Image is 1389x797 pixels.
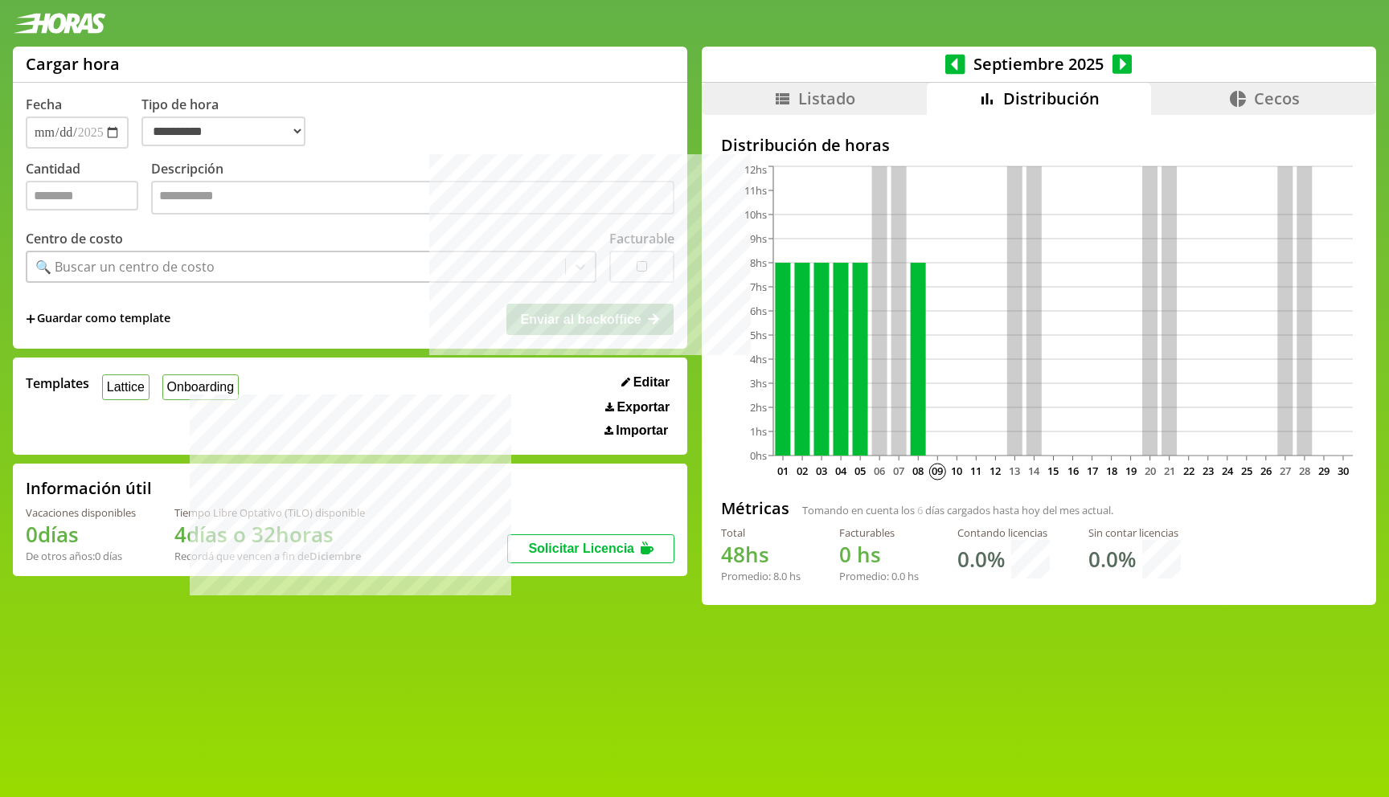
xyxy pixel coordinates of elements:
text: 04 [835,464,847,478]
text: 20 [1144,464,1155,478]
text: 12 [990,464,1001,478]
h1: 0 días [26,520,136,549]
div: 🔍 Buscar un centro de costo [35,258,215,276]
tspan: 1hs [750,424,767,439]
div: Contando licencias [957,525,1050,540]
button: Onboarding [162,374,239,399]
tspan: 8hs [750,255,767,270]
span: Listado [798,88,855,109]
span: Cecos [1254,88,1300,109]
h1: hs [721,540,801,569]
span: Editar [633,375,670,390]
span: 48 [721,540,745,569]
text: 08 [912,464,924,478]
span: + [26,310,35,328]
text: 01 [777,464,789,478]
select: Tipo de hora [141,116,305,146]
text: 19 [1125,464,1136,478]
tspan: 2hs [750,400,767,415]
h2: Métricas [721,497,789,519]
text: 24 [1222,464,1234,478]
h2: Información útil [26,477,152,499]
text: 21 [1163,464,1174,478]
text: 25 [1241,464,1252,478]
tspan: 11hs [744,183,767,198]
span: Tomando en cuenta los días cargados hasta hoy del mes actual. [802,503,1113,517]
span: Importar [616,423,668,438]
h1: 0.0 % [957,545,1005,574]
text: 27 [1280,464,1291,478]
h1: Cargar hora [26,53,120,75]
label: Facturable [609,230,674,247]
tspan: 3hs [750,376,767,390]
tspan: 5hs [750,328,767,342]
img: logotipo [13,13,106,34]
label: Descripción [151,160,674,219]
span: Distribución [1003,88,1100,109]
text: 26 [1260,464,1272,478]
tspan: 0hs [750,448,767,463]
div: Recordá que vencen a fin de [174,549,365,563]
button: Lattice [102,374,150,399]
h1: 4 días o 32 horas [174,520,365,549]
text: 07 [893,464,904,478]
span: 0.0 [891,569,905,583]
span: 0 [839,540,851,569]
input: Cantidad [26,181,138,210]
textarea: Descripción [151,181,674,215]
text: 03 [816,464,827,478]
tspan: 6hs [750,304,767,318]
span: 8.0 [773,569,787,583]
tspan: 9hs [750,231,767,246]
div: De otros años: 0 días [26,549,136,563]
text: 28 [1299,464,1310,478]
div: Sin contar licencias [1088,525,1181,540]
text: 06 [874,464,885,478]
text: 11 [970,464,981,478]
div: Tiempo Libre Optativo (TiLO) disponible [174,505,365,520]
b: Diciembre [309,549,361,563]
h1: hs [839,540,919,569]
text: 17 [1086,464,1097,478]
text: 13 [1009,464,1020,478]
span: +Guardar como template [26,310,170,328]
label: Fecha [26,96,62,113]
div: Facturables [839,525,919,540]
text: 15 [1047,464,1059,478]
text: 02 [797,464,808,478]
text: 09 [932,464,943,478]
tspan: 10hs [744,207,767,222]
span: Solicitar Licencia [528,542,634,555]
span: Septiembre 2025 [965,53,1112,75]
h1: 0.0 % [1088,545,1136,574]
label: Tipo de hora [141,96,318,149]
div: Promedio: hs [721,569,801,583]
span: Exportar [617,400,670,415]
text: 16 [1067,464,1078,478]
button: Solicitar Licencia [507,534,674,563]
text: 10 [951,464,962,478]
button: Editar [617,374,674,390]
text: 18 [1105,464,1117,478]
tspan: 7hs [750,280,767,294]
div: Vacaciones disponibles [26,505,136,520]
tspan: 12hs [744,162,767,177]
label: Cantidad [26,160,151,219]
span: 6 [917,503,923,517]
text: 29 [1318,464,1330,478]
label: Centro de costo [26,230,123,247]
text: 23 [1203,464,1214,478]
button: Exportar [600,399,674,415]
text: 22 [1183,464,1194,478]
div: Promedio: hs [839,569,919,583]
text: 05 [854,464,866,478]
text: 14 [1028,464,1040,478]
h2: Distribución de horas [721,134,1357,156]
div: Total [721,525,801,540]
span: Templates [26,374,89,392]
text: 30 [1338,464,1349,478]
tspan: 4hs [750,352,767,366]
